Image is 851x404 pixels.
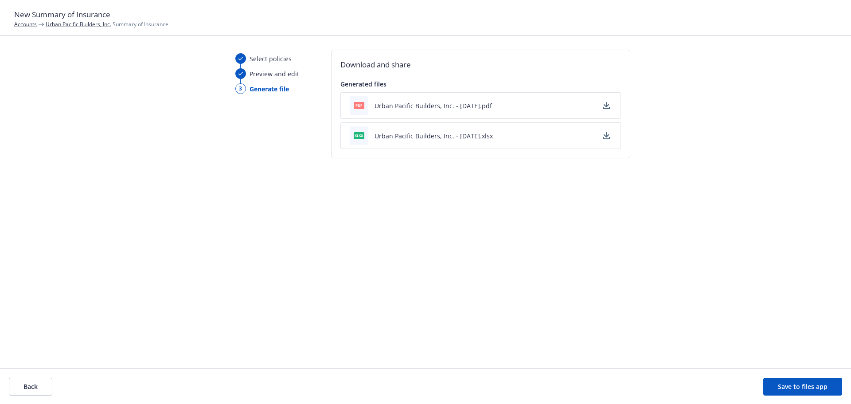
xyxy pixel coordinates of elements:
span: Summary of Insurance [46,20,168,28]
a: Accounts [14,20,37,28]
span: Select policies [250,54,292,63]
a: Urban Pacific Builders, Inc. [46,20,111,28]
span: xlsx [354,132,364,139]
button: Urban Pacific Builders, Inc. - [DATE].xlsx [375,131,493,141]
h1: New Summary of Insurance [14,9,837,20]
span: Generated files [340,80,386,88]
button: Urban Pacific Builders, Inc. - [DATE].pdf [375,101,492,110]
span: pdf [354,102,364,109]
button: Save to files app [763,378,842,396]
div: 3 [235,83,246,94]
span: Generate file [250,84,289,94]
button: Back [9,378,52,396]
h2: Download and share [340,59,621,71]
span: Preview and edit [250,69,299,78]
